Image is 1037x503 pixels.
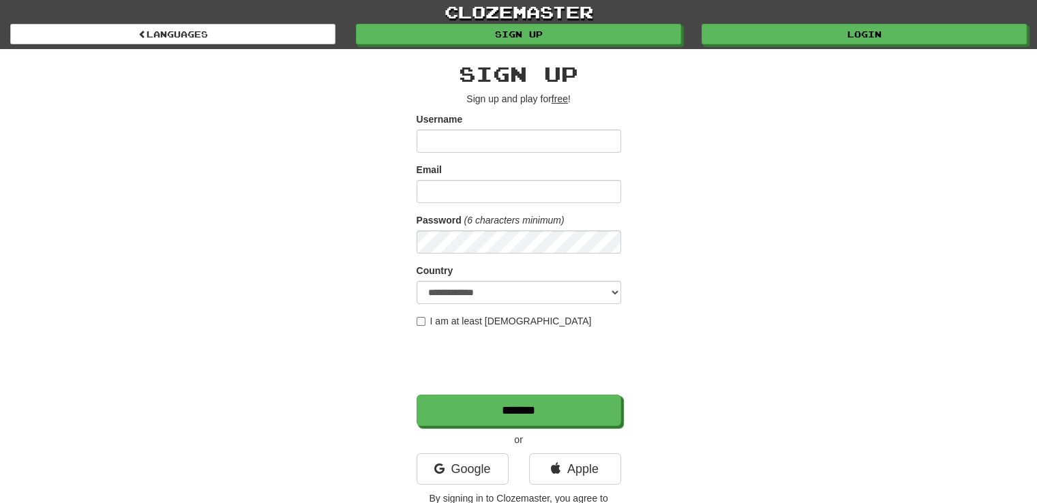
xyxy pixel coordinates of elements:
[417,335,624,388] iframe: reCAPTCHA
[417,163,442,177] label: Email
[417,317,425,326] input: I am at least [DEMOGRAPHIC_DATA]
[417,453,509,485] a: Google
[702,24,1027,44] a: Login
[417,92,621,106] p: Sign up and play for !
[10,24,335,44] a: Languages
[417,433,621,446] p: or
[529,453,621,485] a: Apple
[417,63,621,85] h2: Sign up
[417,264,453,277] label: Country
[417,314,592,328] label: I am at least [DEMOGRAPHIC_DATA]
[417,112,463,126] label: Username
[356,24,681,44] a: Sign up
[552,93,568,104] u: free
[417,213,462,227] label: Password
[464,215,565,226] em: (6 characters minimum)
